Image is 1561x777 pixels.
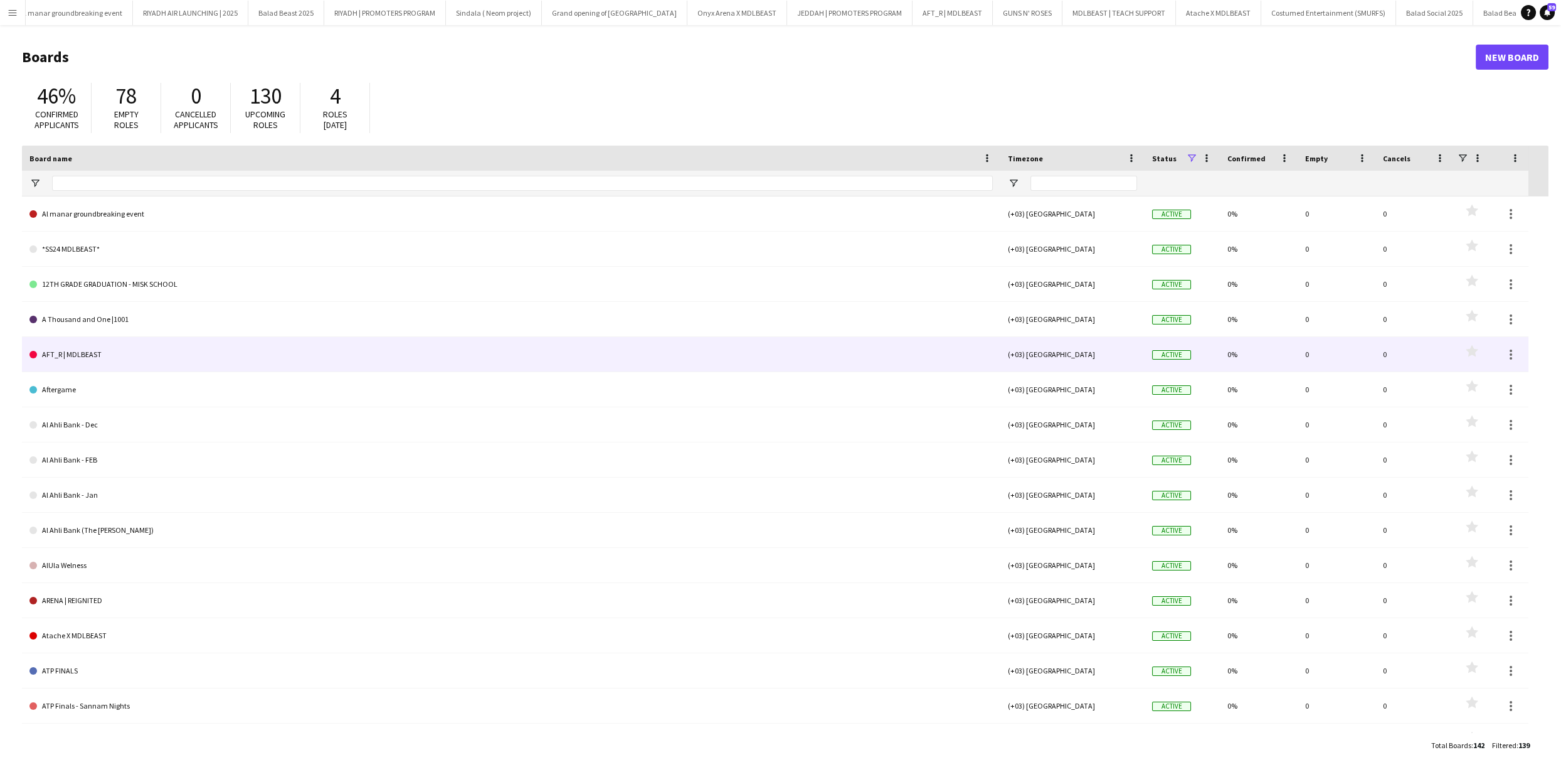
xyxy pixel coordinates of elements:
[1220,196,1298,231] div: 0%
[1492,741,1516,750] span: Filtered
[1473,1,1549,25] button: Balad Beast 2024
[1518,741,1530,750] span: 139
[1152,315,1191,324] span: Active
[1298,196,1375,231] div: 0
[174,109,218,131] span: Cancelled applicants
[29,618,993,653] a: Atache X MDLBEAST
[324,1,446,25] button: RIYADH | PROMOTERS PROGRAM
[245,109,285,131] span: Upcoming roles
[1220,548,1298,582] div: 0%
[1375,302,1453,336] div: 0
[687,1,787,25] button: Onyx Arena X MDLBEAST
[1375,407,1453,442] div: 0
[1152,631,1191,641] span: Active
[1000,513,1145,547] div: (+03) [GEOGRAPHIC_DATA]
[1152,702,1191,711] span: Active
[29,583,993,618] a: ARENA | REIGNITED
[1431,733,1484,758] div: :
[1396,1,1473,25] button: Balad Social 2025
[1220,442,1298,477] div: 0%
[1298,583,1375,618] div: 0
[29,653,993,689] a: ATP FINALS
[1375,724,1453,758] div: 0
[1220,372,1298,407] div: 0%
[248,1,324,25] button: Balad Beast 2025
[1220,583,1298,618] div: 0%
[1152,280,1191,289] span: Active
[37,82,76,110] span: 46%
[323,109,347,131] span: Roles [DATE]
[1298,548,1375,582] div: 0
[29,178,41,189] button: Open Filter Menu
[1152,245,1191,254] span: Active
[22,48,1476,67] h1: Boards
[1298,513,1375,547] div: 0
[1000,724,1145,758] div: (+03) [GEOGRAPHIC_DATA]
[1030,176,1137,191] input: Timezone Filter Input
[1152,154,1177,163] span: Status
[1298,618,1375,653] div: 0
[1062,1,1176,25] button: MDLBEAST | TEACH SUPPORT
[29,196,993,232] a: Al manar groundbreaking event
[29,548,993,583] a: AlUla Welness
[1008,178,1019,189] button: Open Filter Menu
[1008,154,1043,163] span: Timezone
[114,109,139,131] span: Empty roles
[787,1,913,25] button: JEDDAH | PROMOTERS PROGRAM
[1298,724,1375,758] div: 0
[1220,302,1298,336] div: 0%
[1000,548,1145,582] div: (+03) [GEOGRAPHIC_DATA]
[1152,350,1191,360] span: Active
[1220,407,1298,442] div: 0%
[1220,513,1298,547] div: 0%
[1220,689,1298,723] div: 0%
[1220,337,1298,372] div: 0%
[1492,733,1530,758] div: :
[1220,618,1298,653] div: 0%
[29,232,993,267] a: *SS24 MDLBEAST*
[29,513,993,548] a: Al Ahli Bank (The [PERSON_NAME])
[1375,232,1453,266] div: 0
[446,1,542,25] button: Sindala ( Neom project)
[1298,337,1375,372] div: 0
[1298,232,1375,266] div: 0
[29,302,993,337] a: A Thousand and One |1001
[1375,513,1453,547] div: 0
[1375,689,1453,723] div: 0
[1476,45,1548,70] a: New Board
[29,724,993,759] a: Badael -Jeddah Season
[1000,442,1145,477] div: (+03) [GEOGRAPHIC_DATA]
[29,372,993,407] a: Aftergame
[1152,596,1191,606] span: Active
[29,478,993,513] a: Al Ahli Bank - Jan
[1152,491,1191,500] span: Active
[29,442,993,478] a: Al Ahli Bank - FEB
[29,267,993,302] a: 12TH GRADE GRADUATION - MISK SCHOOL
[1298,267,1375,301] div: 0
[29,154,72,163] span: Board name
[1000,337,1145,372] div: (+03) [GEOGRAPHIC_DATA]
[1152,456,1191,465] span: Active
[1227,154,1266,163] span: Confirmed
[1375,337,1453,372] div: 0
[1298,372,1375,407] div: 0
[1547,3,1556,11] span: 59
[1000,618,1145,653] div: (+03) [GEOGRAPHIC_DATA]
[1375,653,1453,688] div: 0
[29,337,993,372] a: AFT_R | MDLBEAST
[913,1,993,25] button: AFT_R | MDLBEAST
[1298,302,1375,336] div: 0
[1220,232,1298,266] div: 0%
[1152,561,1191,571] span: Active
[1000,653,1145,688] div: (+03) [GEOGRAPHIC_DATA]
[1000,267,1145,301] div: (+03) [GEOGRAPHIC_DATA]
[1298,442,1375,477] div: 0
[1220,653,1298,688] div: 0%
[29,689,993,724] a: ATP Finals - Sannam Nights
[1298,653,1375,688] div: 0
[1261,1,1396,25] button: Costumed Entertainment (SMURFS)
[330,82,341,110] span: 4
[115,82,137,110] span: 78
[52,176,993,191] input: Board name Filter Input
[1375,618,1453,653] div: 0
